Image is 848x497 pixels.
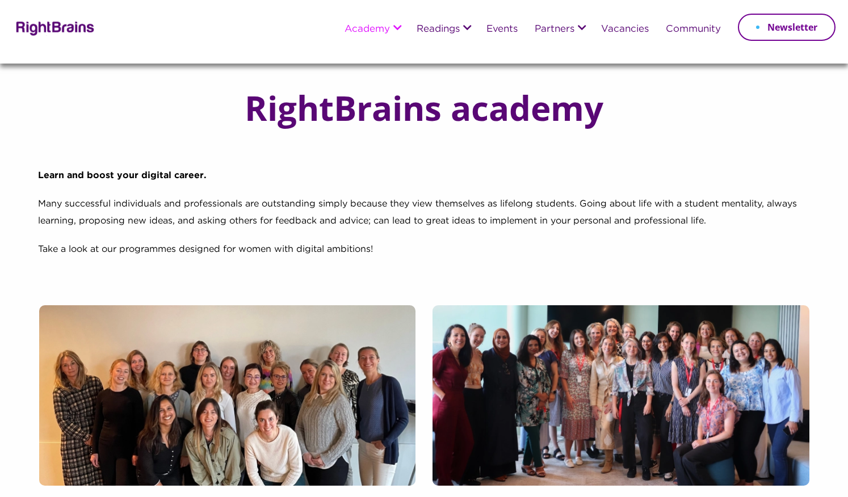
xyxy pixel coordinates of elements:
[666,24,721,35] a: Community
[222,89,626,127] h1: RightBrains academy
[601,24,649,35] a: Vacancies
[535,24,574,35] a: Partners
[345,24,390,35] a: Academy
[38,200,797,225] span: Many successful individuals and professionals are outstanding simply because they view themselves...
[486,24,518,35] a: Events
[738,14,836,41] a: Newsletter
[417,24,460,35] a: Readings
[12,19,95,36] img: Rightbrains
[38,171,207,180] strong: Learn and boost your digital career.
[38,245,373,254] span: Take a look at our programmes designed for women with digital ambitions!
